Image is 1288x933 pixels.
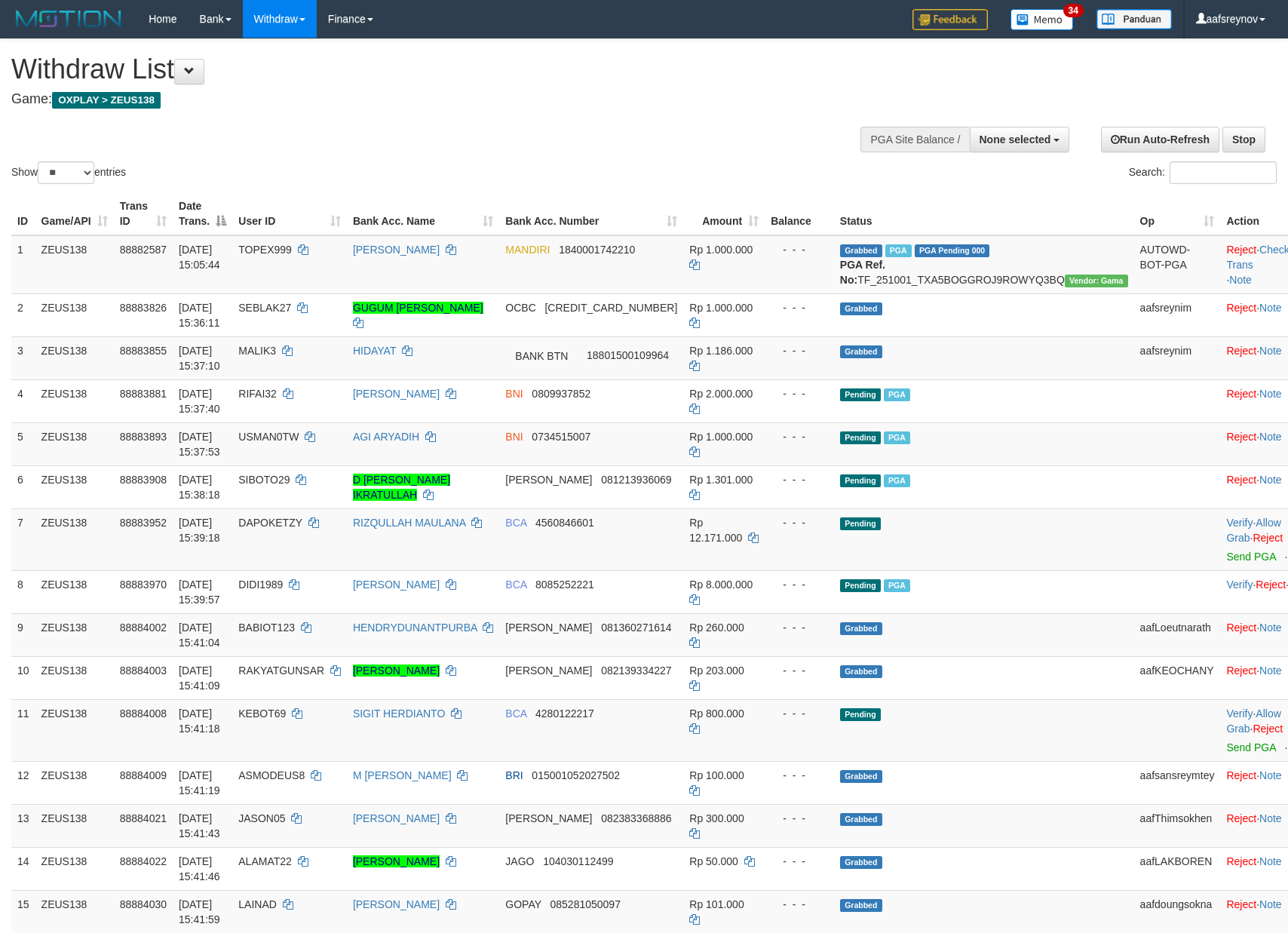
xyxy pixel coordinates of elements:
[179,621,220,649] span: [DATE] 15:41:04
[35,613,114,656] td: ZEUS138
[35,379,114,422] td: ZEUS138
[771,343,828,358] div: - - -
[840,622,882,635] span: Grabbed
[840,899,882,912] span: Grabbed
[771,811,828,826] div: - - -
[238,388,277,400] span: RIFAI32
[1170,161,1277,184] input: Search:
[1226,707,1280,735] a: Allow Grab
[840,770,882,783] span: Grabbed
[980,134,1051,146] span: None selected
[1134,804,1221,847] td: aafThimsokhen
[353,302,483,314] a: GUGUM [PERSON_NAME]
[505,898,541,910] span: GOPAY
[11,161,126,184] label: Show entries
[912,9,988,30] img: Feedback.jpg
[52,92,161,109] span: OXPLAY > ZEUS138
[179,664,220,692] span: [DATE] 15:41:09
[1134,890,1221,933] td: aafdoungsokna
[11,379,35,422] td: 4
[689,517,742,544] span: Rp 12.171.000
[11,761,35,804] td: 12
[559,244,635,256] span: Copy 1840001742210 to clipboard
[689,898,744,910] span: Rp 101.000
[35,699,114,761] td: ZEUS138
[120,244,167,256] span: 88882587
[550,898,620,910] span: Copy 085281050097 to clipboard
[35,761,114,804] td: ZEUS138
[11,293,35,336] td: 2
[884,474,910,487] span: Marked by aafanarl
[11,847,35,890] td: 14
[232,192,347,235] th: User ID: activate to sort column ascending
[35,422,114,465] td: ZEUS138
[120,431,167,443] span: 88883893
[884,579,910,592] span: Marked by aafpengsreynich
[1226,244,1256,256] a: Reject
[11,92,844,107] h4: Game:
[353,579,440,591] a: [PERSON_NAME]
[11,235,35,294] td: 1
[1134,847,1221,890] td: aafLAKBOREN
[505,431,523,443] span: BNI
[505,812,592,824] span: [PERSON_NAME]
[35,847,114,890] td: ZEUS138
[505,707,526,720] span: BCA
[1226,551,1275,563] a: Send PGA
[505,388,523,400] span: BNI
[771,706,828,721] div: - - -
[840,474,881,487] span: Pending
[505,302,535,314] span: OCBC
[689,855,738,867] span: Rp 50.000
[689,579,753,591] span: Rp 8.000.000
[11,422,35,465] td: 5
[1226,855,1256,867] a: Reject
[353,898,440,910] a: [PERSON_NAME]
[601,812,671,824] span: Copy 082383368886 to clipboard
[11,54,844,84] h1: Withdraw List
[543,855,613,867] span: Copy 104030112499 to clipboard
[35,656,114,699] td: ZEUS138
[771,386,828,401] div: - - -
[35,890,114,933] td: ZEUS138
[1226,707,1280,735] span: ·
[238,302,291,314] span: SEBLAK27
[179,769,220,796] span: [DATE] 15:41:19
[1256,579,1286,591] a: Reject
[505,621,592,634] span: [PERSON_NAME]
[771,472,828,487] div: - - -
[238,517,302,529] span: DAPOKETZY
[970,127,1070,152] button: None selected
[238,431,299,443] span: USMAN0TW
[11,613,35,656] td: 9
[238,244,292,256] span: TOPEX999
[1226,431,1256,443] a: Reject
[120,388,167,400] span: 88883881
[120,664,167,677] span: 88884003
[1134,293,1221,336] td: aafsreynim
[35,235,114,294] td: ZEUS138
[353,855,440,867] a: [PERSON_NAME]
[1226,741,1275,753] a: Send PGA
[915,244,990,257] span: PGA Pending
[860,127,969,152] div: PGA Site Balance /
[765,192,834,235] th: Balance
[771,663,828,678] div: - - -
[1222,127,1265,152] a: Stop
[120,345,167,357] span: 88883855
[689,388,753,400] span: Rp 2.000.000
[1226,517,1280,544] span: ·
[120,812,167,824] span: 88884021
[532,431,590,443] span: Copy 0734515007 to clipboard
[1226,664,1256,677] a: Reject
[347,192,499,235] th: Bank Acc. Name: activate to sort column ascending
[1259,431,1282,443] a: Note
[179,579,220,606] span: [DATE] 15:39:57
[834,192,1134,235] th: Status
[238,579,283,591] span: DIDI1989
[1253,532,1283,544] a: Reject
[505,343,578,369] span: BANK BTN
[35,508,114,570] td: ZEUS138
[353,621,477,634] a: HENDRYDUNANTPURBA
[840,345,882,358] span: Grabbed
